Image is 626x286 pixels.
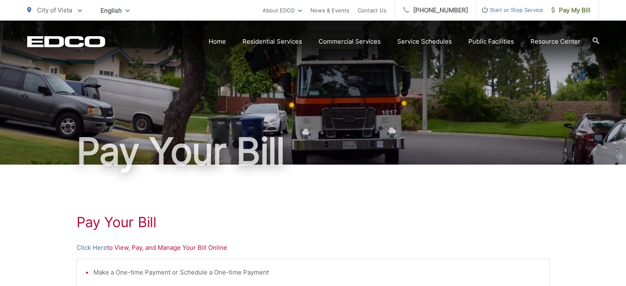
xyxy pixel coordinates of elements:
[27,131,599,172] h1: Pay Your Bill
[358,5,386,15] a: Contact Us
[209,37,226,47] a: Home
[77,243,550,253] p: to View, Pay, and Manage Your Bill Online
[242,37,302,47] a: Residential Services
[37,6,72,14] span: City of Vista
[77,214,550,230] h1: Pay Your Bill
[397,37,452,47] a: Service Schedules
[552,5,591,15] span: Pay My Bill
[94,3,136,18] span: English
[319,37,381,47] a: Commercial Services
[310,5,349,15] a: News & Events
[77,243,107,253] a: Click Here
[531,37,580,47] a: Resource Center
[263,5,302,15] a: About EDCO
[93,267,541,277] li: Make a One-time Payment or Schedule a One-time Payment
[468,37,514,47] a: Public Facilities
[27,36,105,47] a: EDCD logo. Return to the homepage.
